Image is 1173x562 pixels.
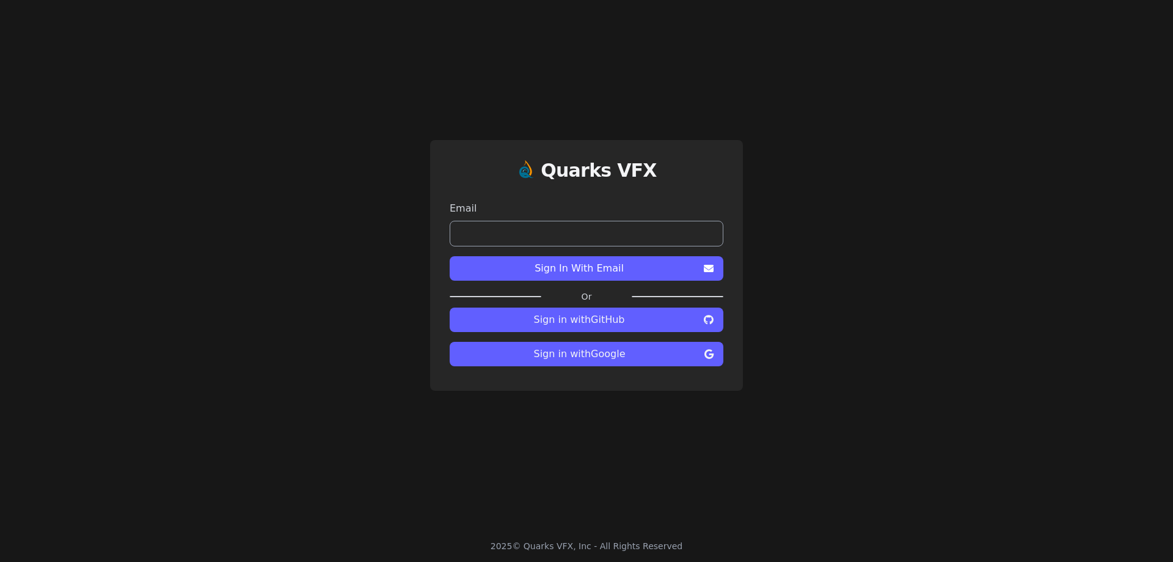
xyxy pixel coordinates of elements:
[450,201,723,216] label: Email
[459,347,700,361] span: Sign in with Google
[459,261,699,276] span: Sign In With Email
[459,312,699,327] span: Sign in with GitHub
[541,290,632,303] label: Or
[450,308,723,332] button: Sign in withGitHub
[541,160,657,182] h1: Quarks VFX
[450,342,723,366] button: Sign in withGoogle
[491,540,683,552] div: 2025 © Quarks VFX, Inc - All Rights Reserved
[450,256,723,281] button: Sign In With Email
[541,160,657,191] a: Quarks VFX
